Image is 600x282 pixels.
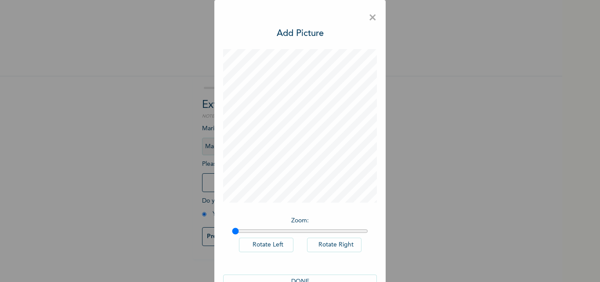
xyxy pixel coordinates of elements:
[369,9,377,27] span: ×
[277,27,324,40] h3: Add Picture
[239,238,293,252] button: Rotate Left
[232,216,368,225] p: Zoom :
[202,161,360,196] span: Please add a recent Passport Photograph
[307,238,361,252] button: Rotate Right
